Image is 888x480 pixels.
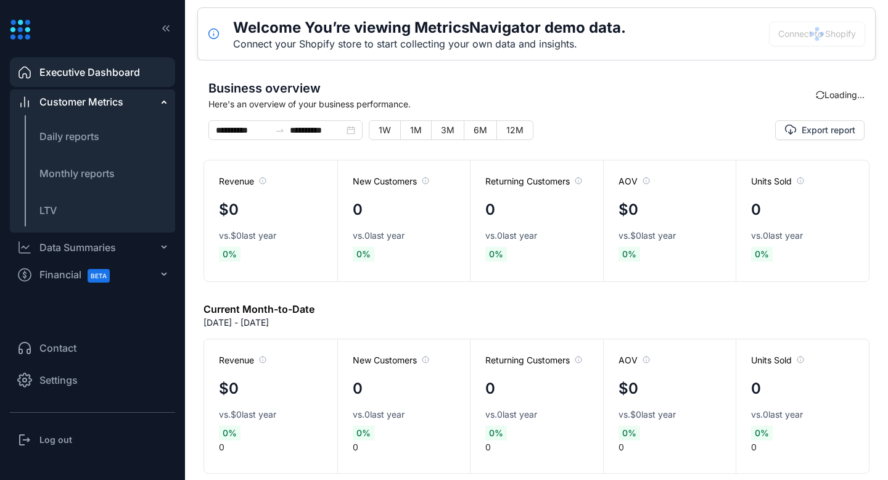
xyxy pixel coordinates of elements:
[39,65,140,80] span: Executive Dashboard
[751,354,804,366] span: Units Sold
[485,230,537,242] span: vs. 0 last year
[219,199,239,221] h4: $0
[353,230,405,242] span: vs. 0 last year
[219,354,266,366] span: Revenue
[619,354,650,366] span: AOV
[275,125,285,135] span: swap-right
[485,199,495,221] h4: 0
[208,79,816,97] span: Business overview
[39,240,116,255] div: Data Summaries
[619,426,640,441] span: 0 %
[816,88,865,101] div: Loading...
[39,130,99,143] span: Daily reports
[485,175,582,188] span: Returning Customers
[353,247,374,262] span: 0 %
[474,125,487,135] span: 6M
[410,125,422,135] span: 1M
[485,354,582,366] span: Returning Customers
[441,125,454,135] span: 3M
[39,261,121,289] span: Financial
[619,378,638,400] h4: $0
[751,199,761,221] h4: 0
[353,426,374,441] span: 0 %
[203,302,314,317] h6: Current Month-to-Date
[485,378,495,400] h4: 0
[736,339,869,473] div: 0
[751,175,804,188] span: Units Sold
[619,408,676,421] span: vs. $0 last year
[751,247,773,262] span: 0 %
[39,167,115,180] span: Monthly reports
[751,378,761,400] h4: 0
[802,124,855,136] span: Export report
[353,354,429,366] span: New Customers
[485,408,537,421] span: vs. 0 last year
[485,247,507,262] span: 0 %
[337,339,471,473] div: 0
[816,91,824,99] span: sync
[233,18,626,38] h5: Welcome You’re viewing MetricsNavigator demo data.
[485,426,507,441] span: 0 %
[353,175,429,188] span: New Customers
[619,175,650,188] span: AOV
[88,269,110,283] span: BETA
[39,434,72,446] h3: Log out
[353,199,363,221] h4: 0
[353,378,363,400] h4: 0
[506,125,524,135] span: 12M
[219,426,240,441] span: 0 %
[39,373,78,387] span: Settings
[619,199,638,221] h4: $0
[275,125,285,135] span: to
[233,38,626,50] div: Connect your Shopify store to start collecting your own data and insights.
[751,426,773,441] span: 0 %
[603,339,736,473] div: 0
[39,341,76,355] span: Contact
[353,408,405,421] span: vs. 0 last year
[619,230,676,242] span: vs. $0 last year
[39,204,57,217] span: LTV
[470,339,603,473] div: 0
[219,247,240,262] span: 0 %
[204,339,337,473] div: 0
[751,230,803,242] span: vs. 0 last year
[219,408,276,421] span: vs. $0 last year
[39,94,123,109] span: Customer Metrics
[203,317,269,329] p: [DATE] - [DATE]
[619,247,640,262] span: 0 %
[208,97,816,110] span: Here's an overview of your business performance.
[219,230,276,242] span: vs. $0 last year
[379,125,391,135] span: 1W
[219,378,239,400] h4: $0
[775,120,865,140] button: Export report
[219,175,266,188] span: Revenue
[751,408,803,421] span: vs. 0 last year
